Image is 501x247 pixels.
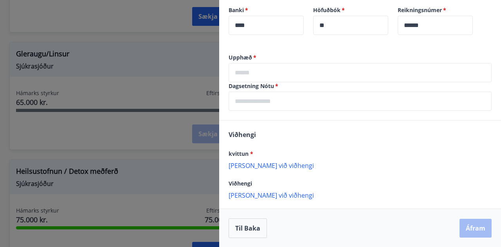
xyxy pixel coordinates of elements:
label: Reikningsnúmer [398,6,473,14]
div: Upphæð [229,63,492,82]
span: Viðhengi [229,130,256,139]
span: kvittun [229,150,253,157]
label: Banki [229,6,304,14]
span: Viðhengi [229,180,252,187]
p: [PERSON_NAME] við viðhengi [229,191,492,199]
label: Dagsetning Nótu [229,82,492,90]
button: Til baka [229,218,267,238]
div: Dagsetning Nótu [229,92,492,111]
label: Höfuðbók [313,6,388,14]
p: [PERSON_NAME] við viðhengi [229,161,492,169]
label: Upphæð [229,54,492,61]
